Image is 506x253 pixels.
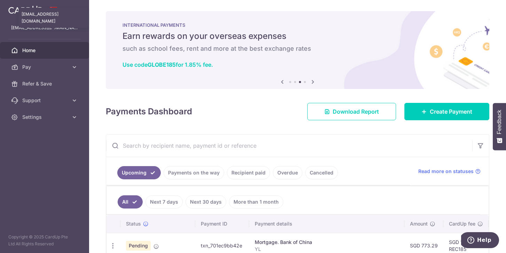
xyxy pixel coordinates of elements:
div: Mortgage. Bank of China [255,239,399,246]
a: Next 7 days [145,195,183,209]
input: Search by recipient name, payment id or reference [106,134,472,157]
a: Next 30 days [185,195,226,209]
a: Download Report [307,103,396,120]
span: Home [22,47,68,54]
a: Recipient paid [227,166,270,179]
p: INTERNATIONAL PAYMENTS [122,22,473,28]
div: [EMAIL_ADDRESS][DOMAIN_NAME] [18,8,88,28]
span: Support [22,97,68,104]
span: Download Report [333,107,379,116]
span: Read more on statuses [418,168,474,175]
a: Create Payment [404,103,489,120]
a: All [118,195,143,209]
iframe: Opens a widget where you can find more information [461,232,499,250]
th: Payment ID [195,215,249,233]
span: Amount [410,220,428,227]
span: Create Payment [430,107,472,116]
a: Upcoming [117,166,161,179]
h6: such as school fees, rent and more at the best exchange rates [122,44,473,53]
button: Feedback - Show survey [493,103,506,150]
p: [EMAIL_ADDRESS][DOMAIN_NAME] [11,24,78,31]
img: International Payment Banner [106,11,489,89]
th: Payment details [249,215,404,233]
a: More than 1 month [229,195,283,209]
a: Cancelled [305,166,338,179]
a: Overdue [273,166,302,179]
span: Feedback [496,110,503,134]
a: Payments on the way [164,166,224,179]
a: Read more on statuses [418,168,481,175]
span: Settings [22,114,68,121]
span: CardUp fee [449,220,475,227]
p: YL [255,246,399,253]
h4: Payments Dashboard [106,105,192,118]
h5: Earn rewards on your overseas expenses [122,31,473,42]
img: CardUp [8,6,42,14]
span: Pending [126,241,151,251]
span: Pay [22,64,68,71]
a: Use codeGLOBE185for 1.85% fee. [122,61,213,68]
b: GLOBE185 [148,61,176,68]
span: Status [126,220,141,227]
span: Refer & Save [22,80,68,87]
